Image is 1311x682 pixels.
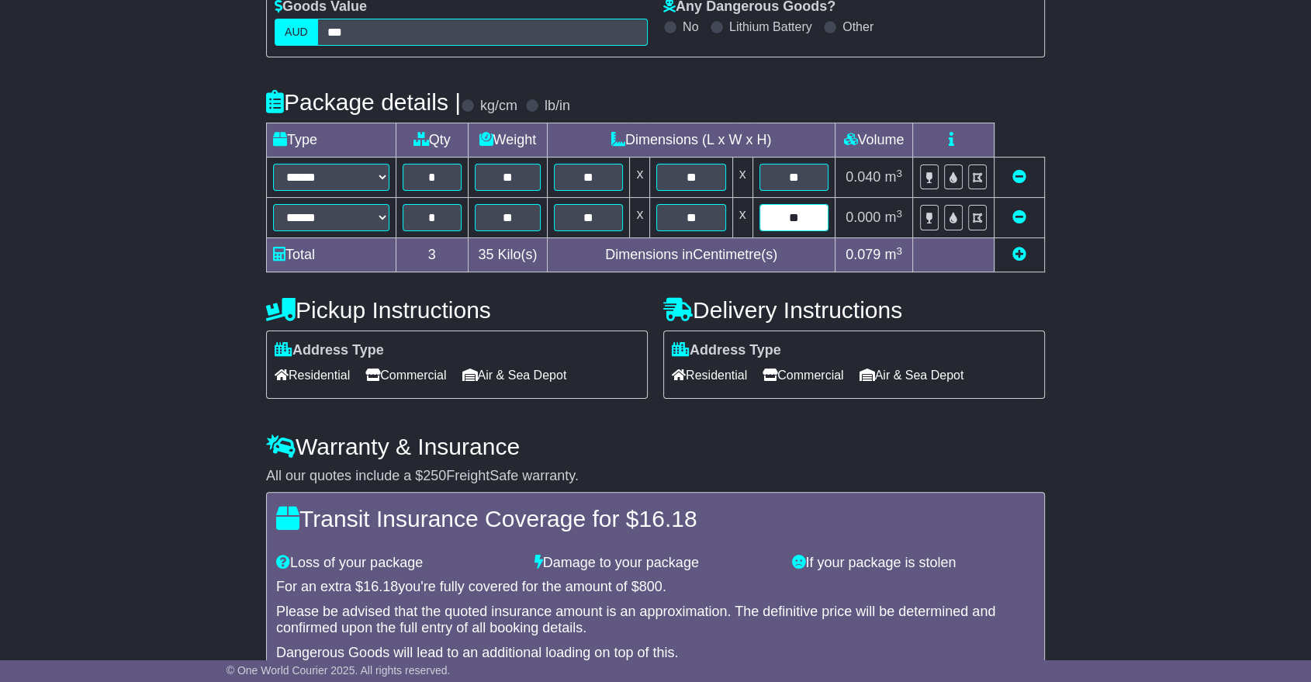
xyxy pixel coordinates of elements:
[462,363,567,387] span: Air & Sea Depot
[683,19,698,34] label: No
[545,98,570,115] label: lb/in
[276,645,1035,662] div: Dangerous Goods will lead to an additional loading on top of this.
[884,209,902,225] span: m
[548,123,835,158] td: Dimensions (L x W x H)
[630,198,650,238] td: x
[266,89,461,115] h4: Package details |
[835,123,912,158] td: Volume
[663,297,1045,323] h4: Delivery Instructions
[478,247,493,262] span: 35
[846,209,880,225] span: 0.000
[729,19,812,34] label: Lithium Battery
[548,238,835,272] td: Dimensions in Centimetre(s)
[266,468,1045,485] div: All our quotes include a $ FreightSafe warranty.
[896,208,902,220] sup: 3
[846,247,880,262] span: 0.079
[227,664,451,677] span: © One World Courier 2025. All rights reserved.
[732,198,752,238] td: x
[468,238,548,272] td: Kilo(s)
[267,123,396,158] td: Type
[884,169,902,185] span: m
[732,158,752,198] td: x
[266,434,1045,459] h4: Warranty & Insurance
[468,123,548,158] td: Weight
[396,123,469,158] td: Qty
[268,555,527,572] div: Loss of your package
[672,342,781,359] label: Address Type
[275,19,318,46] label: AUD
[860,363,964,387] span: Air & Sea Depot
[884,247,902,262] span: m
[423,468,446,483] span: 250
[842,19,873,34] label: Other
[630,158,650,198] td: x
[365,363,446,387] span: Commercial
[527,555,785,572] div: Damage to your package
[275,342,384,359] label: Address Type
[266,297,648,323] h4: Pickup Instructions
[275,363,350,387] span: Residential
[846,169,880,185] span: 0.040
[763,363,843,387] span: Commercial
[480,98,517,115] label: kg/cm
[639,579,662,594] span: 800
[363,579,398,594] span: 16.18
[638,506,697,531] span: 16.18
[276,604,1035,637] div: Please be advised that the quoted insurance amount is an approximation. The definitive price will...
[896,168,902,179] sup: 3
[396,238,469,272] td: 3
[1012,247,1026,262] a: Add new item
[276,506,1035,531] h4: Transit Insurance Coverage for $
[1012,169,1026,185] a: Remove this item
[896,245,902,257] sup: 3
[1012,209,1026,225] a: Remove this item
[784,555,1043,572] div: If your package is stolen
[276,579,1035,596] div: For an extra $ you're fully covered for the amount of $ .
[267,238,396,272] td: Total
[672,363,747,387] span: Residential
